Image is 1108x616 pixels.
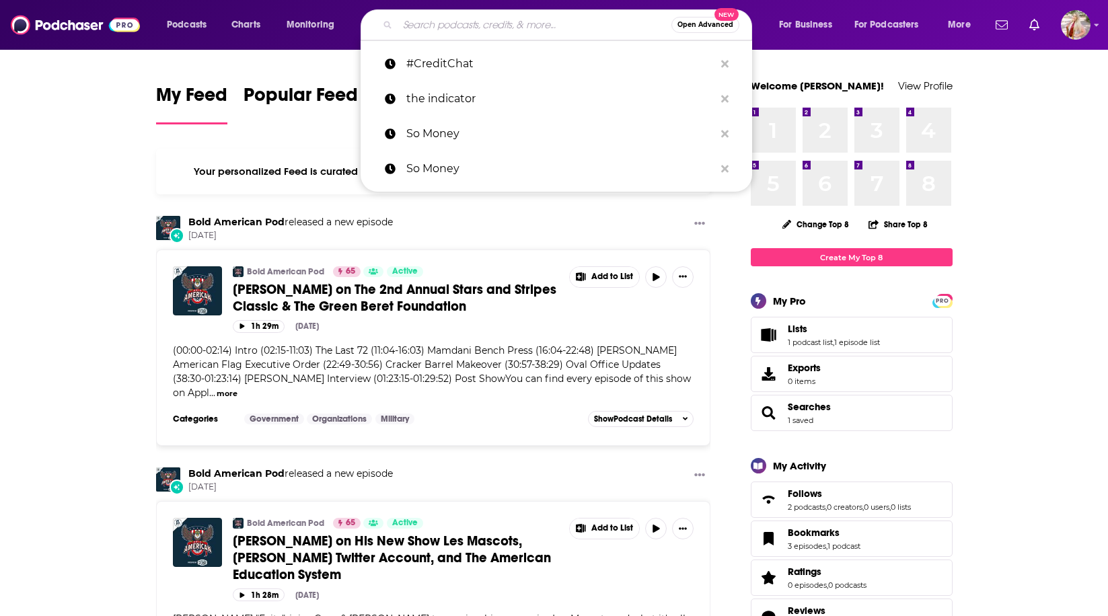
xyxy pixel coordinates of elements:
[156,216,180,240] img: Bold American Pod
[156,467,180,492] img: Bold American Pod
[788,566,821,578] span: Ratings
[672,518,694,539] button: Show More Button
[591,272,633,282] span: Add to List
[689,216,710,233] button: Show More Button
[188,216,285,228] a: Bold American Pod
[173,266,222,315] img: Charlie Iacono on The 2nd Annual Stars and Stripes Classic & The Green Beret Foundation
[157,14,224,36] button: open menu
[788,527,860,539] a: Bookmarks
[373,9,765,40] div: Search podcasts, credits, & more...
[934,296,951,306] span: PRO
[392,516,418,530] span: Active
[862,502,864,512] span: ,
[689,467,710,484] button: Show More Button
[588,411,694,427] button: ShowPodcast Details
[889,502,891,512] span: ,
[387,518,423,529] a: Active
[398,14,671,36] input: Search podcasts, credits, & more...
[333,518,361,529] a: 65
[827,580,828,590] span: ,
[156,149,711,194] div: Your personalized Feed is curated based on the Podcasts, Creators, Users, and Lists that you Follow.
[173,518,222,567] a: John Feitelberg on His New Show Les Mascots, Gavin Newsom's Twitter Account, and The American Edu...
[188,482,393,493] span: [DATE]
[1061,10,1091,40] img: User Profile
[287,15,334,34] span: Monitoring
[170,228,184,243] div: New Episode
[751,521,953,557] span: Bookmarks
[361,151,752,186] a: So Money
[570,267,640,287] button: Show More Button
[361,116,752,151] a: So Money
[188,467,393,480] h3: released a new episode
[788,323,880,335] a: Lists
[990,13,1013,36] a: Show notifications dropdown
[231,15,260,34] span: Charts
[223,14,268,36] a: Charts
[828,580,866,590] a: 0 podcasts
[247,266,324,277] a: Bold American Pod
[217,388,237,399] button: more
[751,248,953,266] a: Create My Top 8
[788,362,821,374] span: Exports
[833,338,834,347] span: ,
[751,79,884,92] a: Welcome [PERSON_NAME]!
[864,502,889,512] a: 0 users
[244,414,304,424] a: Government
[244,83,358,124] a: Popular Feed
[244,83,358,114] span: Popular Feed
[295,321,319,331] div: [DATE]
[570,518,640,539] button: Show More Button
[387,266,423,277] a: Active
[188,230,393,241] span: [DATE]
[1061,10,1091,40] button: Show profile menu
[677,22,733,28] span: Open Advanced
[788,323,807,335] span: Lists
[788,527,840,539] span: Bookmarks
[788,488,911,500] a: Follows
[233,266,244,277] img: Bold American Pod
[854,15,919,34] span: For Podcasters
[788,488,822,500] span: Follows
[247,518,324,529] a: Bold American Pod
[751,395,953,431] span: Searches
[406,116,714,151] p: So Money
[307,414,372,424] a: Organizations
[788,566,866,578] a: Ratings
[773,459,826,472] div: My Activity
[233,533,551,583] span: [PERSON_NAME] on His New Show Les Mascots, [PERSON_NAME] Twitter Account, and The American Educat...
[188,467,285,479] a: Bold American Pod
[170,479,184,494] div: New Episode
[375,414,414,424] a: Military
[755,490,782,509] a: Follows
[392,265,418,278] span: Active
[788,541,826,551] a: 3 episodes
[788,416,813,425] a: 1 saved
[11,12,140,38] img: Podchaser - Follow, Share and Rate Podcasts
[751,356,953,392] a: Exports
[156,83,227,114] span: My Feed
[826,541,827,551] span: ,
[594,414,672,424] span: Show Podcast Details
[948,15,971,34] span: More
[788,502,825,512] a: 2 podcasts
[406,151,714,186] p: So Money
[346,516,355,530] span: 65
[751,560,953,596] span: Ratings
[167,15,207,34] span: Podcasts
[156,83,227,124] a: My Feed
[233,281,560,315] a: [PERSON_NAME] on The 2nd Annual Stars and Stripes Classic & The Green Beret Foundation
[788,401,831,413] a: Searches
[934,295,951,305] a: PRO
[770,14,849,36] button: open menu
[1061,10,1091,40] span: Logged in as kmccue
[714,8,739,21] span: New
[233,518,244,529] img: Bold American Pod
[233,320,285,333] button: 1h 29m
[361,81,752,116] a: the indicator
[825,502,827,512] span: ,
